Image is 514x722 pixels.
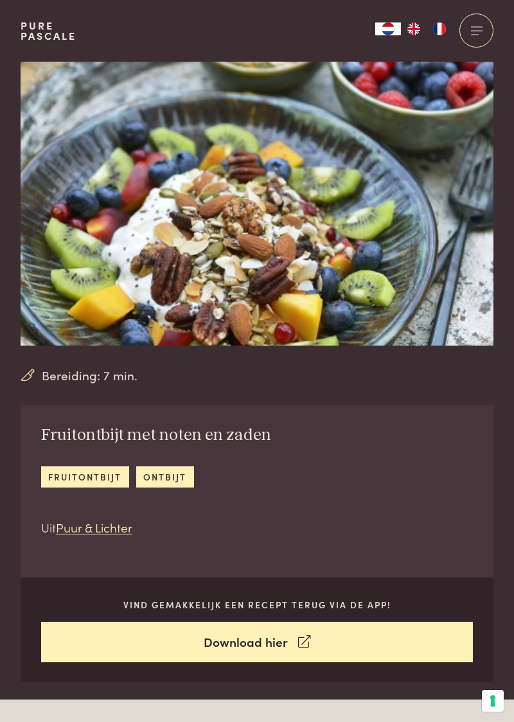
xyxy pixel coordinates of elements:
[401,22,427,35] a: EN
[41,518,271,537] p: Uit
[427,22,452,35] a: FR
[21,21,76,41] a: PurePascale
[401,22,452,35] ul: Language list
[375,22,401,35] div: Language
[42,366,137,385] span: Bereiding: 7 min.
[21,62,493,346] img: Fruitontbijt met noten en zaden
[41,622,474,662] a: Download hier
[56,518,132,536] a: Puur & Lichter
[41,466,129,488] a: fruitontbijt
[375,22,452,35] aside: Language selected: Nederlands
[375,22,401,35] a: NL
[41,425,271,446] h2: Fruitontbijt met noten en zaden
[482,690,504,712] button: Uw voorkeuren voor toestemming voor trackingtechnologieën
[136,466,194,488] a: ontbijt
[41,598,474,612] p: Vind gemakkelijk een recept terug via de app!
